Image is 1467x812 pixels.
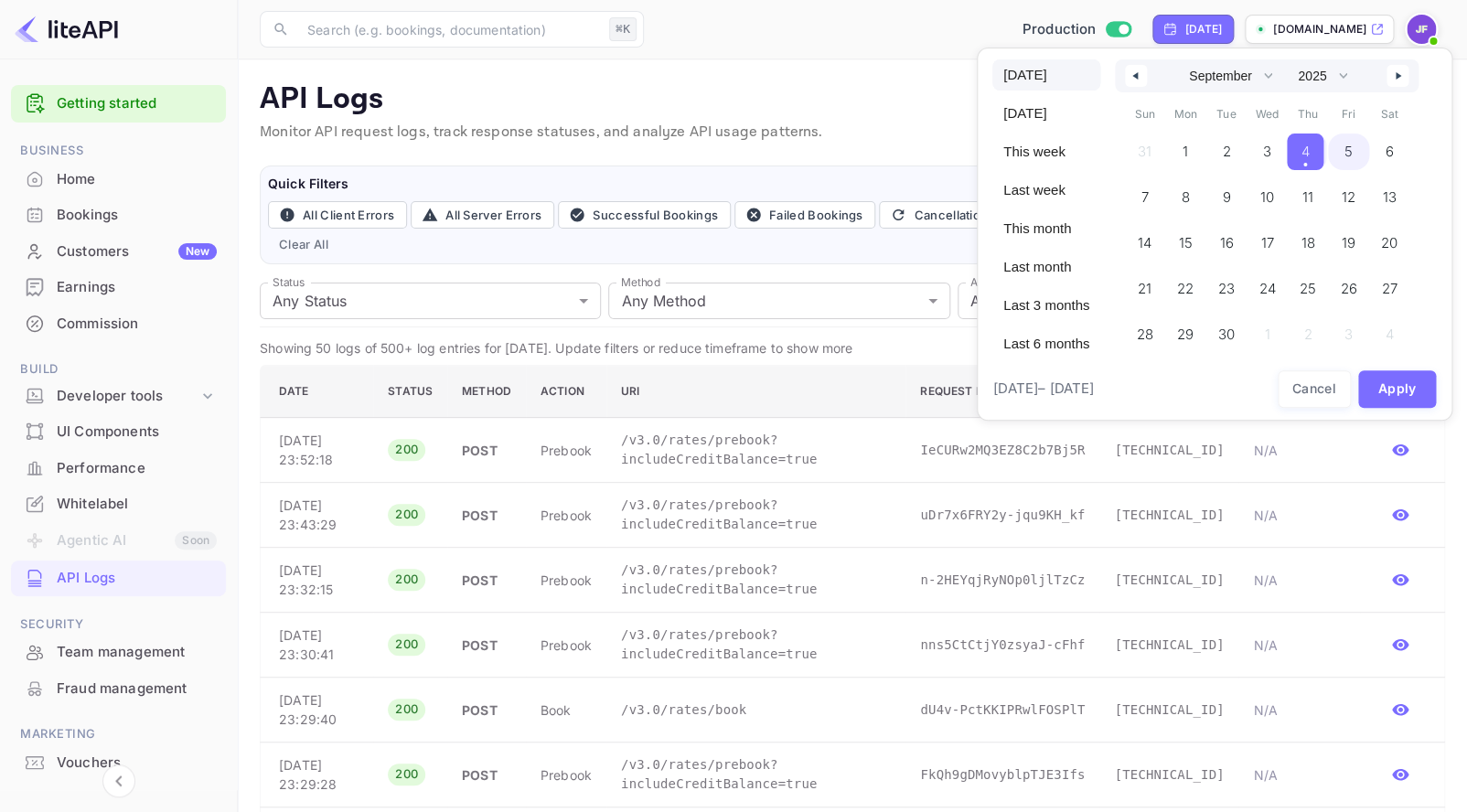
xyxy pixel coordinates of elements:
span: 23 [1218,272,1235,305]
span: [DATE] – [DATE] [993,379,1094,400]
button: 28 [1124,312,1165,348]
button: 18 [1287,220,1328,257]
button: 9 [1205,175,1247,211]
button: 26 [1328,266,1369,303]
button: [DATE] [992,98,1100,129]
button: 3 [1247,129,1288,166]
span: 2 [1222,135,1230,168]
button: 21 [1124,266,1165,303]
button: 10 [1247,175,1288,211]
span: 8 [1182,181,1190,214]
button: Last 3 months [992,290,1100,321]
button: 11 [1287,175,1328,211]
span: 4 [1301,135,1310,168]
span: 27 [1381,272,1397,305]
span: 25 [1300,272,1316,305]
button: 5 [1328,129,1369,166]
button: 6 [1369,129,1410,166]
button: 14 [1124,220,1165,257]
span: 11 [1302,181,1313,214]
button: 16 [1205,220,1247,257]
button: 7 [1124,175,1165,211]
button: Apply [1358,370,1437,408]
span: 20 [1381,227,1397,260]
button: 8 [1165,175,1206,211]
button: 17 [1247,220,1288,257]
button: 19 [1328,220,1369,257]
button: 25 [1287,266,1328,303]
span: 16 [1219,227,1233,260]
button: Last week [992,175,1100,206]
span: 14 [1138,227,1151,260]
button: 15 [1165,220,1206,257]
button: 30 [1205,312,1247,348]
button: 12 [1328,175,1369,211]
span: 19 [1342,227,1355,260]
span: Mon [1165,100,1206,129]
span: 24 [1258,272,1275,305]
button: This month [992,213,1100,244]
button: 29 [1165,312,1206,348]
span: Sun [1124,100,1165,129]
button: 13 [1369,175,1410,211]
span: 18 [1301,227,1314,260]
span: 5 [1344,135,1353,168]
button: 24 [1247,266,1288,303]
span: 13 [1382,181,1396,214]
button: Last month [992,251,1100,283]
span: 26 [1340,272,1356,305]
button: 20 [1369,220,1410,257]
span: 1 [1183,135,1188,168]
span: Fri [1328,100,1369,129]
button: Cancel [1278,370,1351,408]
button: 1 [1165,129,1206,166]
button: 4 [1287,129,1328,166]
span: 17 [1260,227,1273,260]
button: 27 [1369,266,1410,303]
span: 29 [1177,318,1194,351]
span: Sat [1369,100,1410,129]
button: [DATE] [992,59,1100,91]
span: 7 [1140,181,1148,214]
span: 12 [1342,181,1355,214]
span: 9 [1222,181,1230,214]
span: Tue [1205,100,1247,129]
span: 22 [1177,272,1194,305]
button: 22 [1165,266,1206,303]
span: 28 [1136,318,1152,351]
button: 2 [1205,129,1247,166]
span: 6 [1385,135,1393,168]
span: 3 [1263,135,1271,168]
button: This week [992,136,1100,167]
button: 23 [1205,266,1247,303]
span: Thu [1287,100,1328,129]
span: 15 [1179,227,1193,260]
span: 10 [1260,181,1274,214]
button: Last 6 months [992,328,1100,359]
span: Wed [1247,100,1288,129]
span: 30 [1218,318,1235,351]
span: 21 [1138,272,1151,305]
